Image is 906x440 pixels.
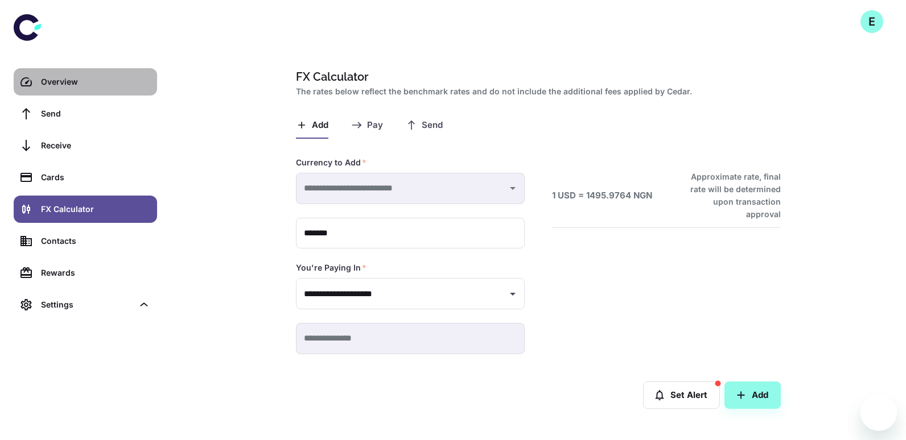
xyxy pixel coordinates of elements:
button: E [860,10,883,33]
button: Open [505,286,521,302]
label: You're Paying In [296,262,366,273]
div: Settings [14,291,157,318]
h2: The rates below reflect the benchmark rates and do not include the additional fees applied by Cedar. [296,85,776,98]
a: Contacts [14,227,157,255]
div: Contacts [41,235,150,247]
div: Send [41,107,150,120]
h1: FX Calculator [296,68,776,85]
h6: Approximate rate, final rate will be determined upon transaction approval [678,171,781,221]
span: Add [312,120,328,131]
div: Receive [41,139,150,152]
span: Pay [367,120,383,131]
label: Currency to Add [296,157,366,168]
div: Cards [41,171,150,184]
div: FX Calculator [41,203,150,215]
a: Send [14,100,157,127]
button: Set Alert [643,381,720,409]
button: Add [724,381,781,409]
a: Rewards [14,259,157,287]
div: Rewards [41,267,150,279]
div: Settings [41,298,133,311]
iframe: Button to launch messaging window [860,395,897,431]
div: Overview [41,76,150,88]
span: Send [422,120,443,131]
h6: 1 USD = 1495.9764 NGN [552,189,652,202]
a: Receive [14,132,157,159]
a: Overview [14,68,157,96]
a: FX Calculator [14,196,157,223]
a: Cards [14,164,157,191]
